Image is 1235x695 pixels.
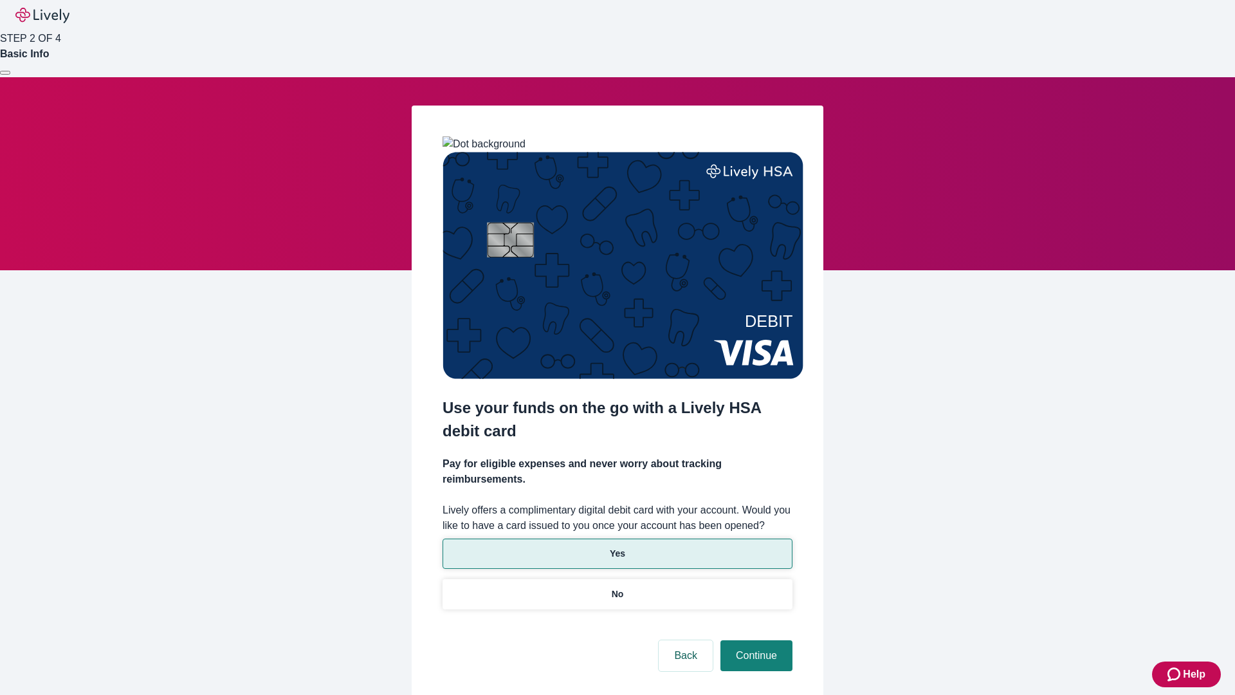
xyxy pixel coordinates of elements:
[443,456,792,487] h4: Pay for eligible expenses and never worry about tracking reimbursements.
[1183,667,1205,682] span: Help
[1152,662,1221,687] button: Zendesk support iconHelp
[720,640,792,671] button: Continue
[443,503,792,533] label: Lively offers a complimentary digital debit card with your account. Would you like to have a card...
[610,547,625,561] p: Yes
[15,8,69,23] img: Lively
[443,396,792,443] h2: Use your funds on the go with a Lively HSA debit card
[443,579,792,609] button: No
[1167,667,1183,682] svg: Zendesk support icon
[612,588,624,601] p: No
[659,640,713,671] button: Back
[443,152,803,379] img: Debit card
[443,539,792,569] button: Yes
[443,136,526,152] img: Dot background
